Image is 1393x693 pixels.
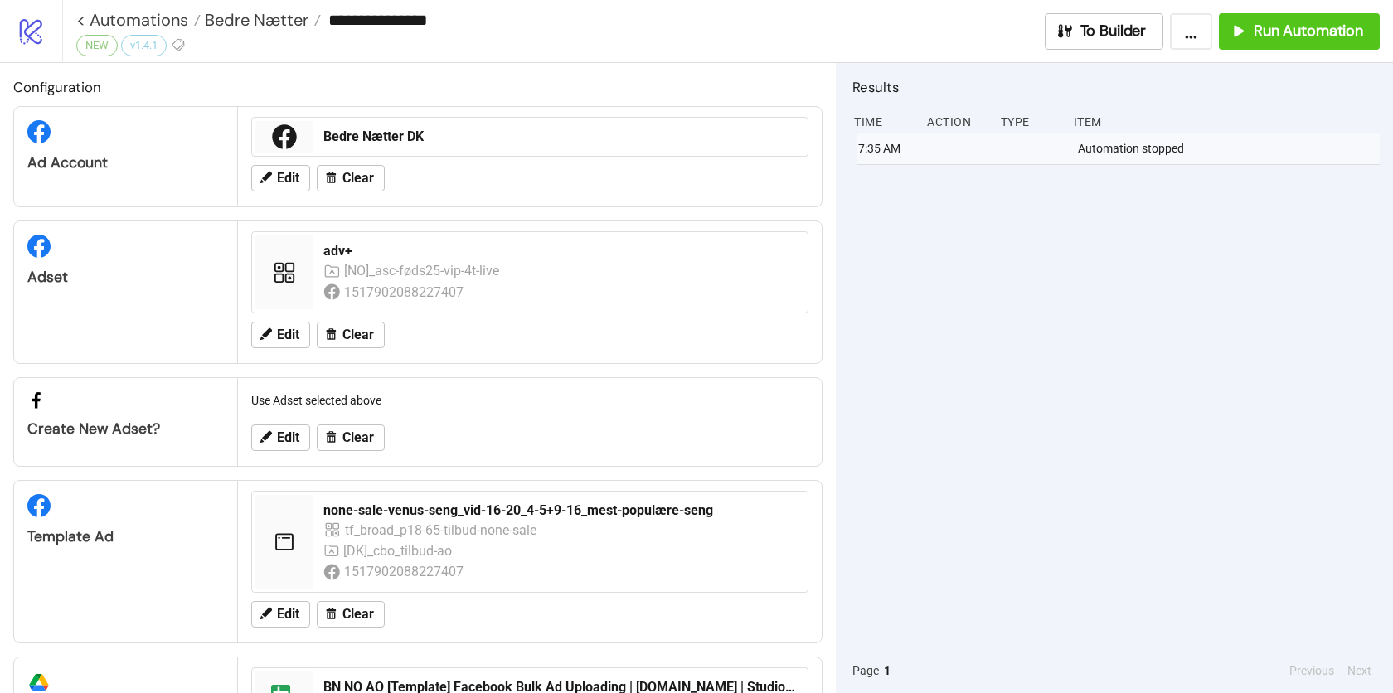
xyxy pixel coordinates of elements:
[1045,13,1164,50] button: To Builder
[251,322,310,348] button: Edit
[1254,22,1363,41] span: Run Automation
[342,327,374,342] span: Clear
[27,419,224,439] div: Create new adset?
[317,424,385,451] button: Clear
[251,424,310,451] button: Edit
[317,322,385,348] button: Clear
[925,106,987,138] div: Action
[251,165,310,191] button: Edit
[310,563,366,584] div: 1517902088227407
[27,527,224,546] div: Template Ad
[852,661,879,680] span: Page
[1072,106,1380,138] div: Item
[344,260,502,281] div: [NO]_asc-føds25-vip-4t-live
[201,12,321,28] a: Bedre Nætter
[1170,13,1212,50] button: ...
[27,268,224,287] div: Adset
[121,35,167,56] div: v1.4.1
[277,171,299,186] span: Edit
[310,521,366,541] div: tf_broad_p18-65-tilbud-none-sale
[852,106,914,138] div: Time
[342,609,374,624] span: Clear
[277,609,299,624] span: Edit
[999,106,1061,138] div: Type
[317,603,385,630] button: Clear
[76,12,201,28] a: < Automations
[245,385,815,416] div: Use Adset selected above
[323,242,798,260] div: adv+
[317,165,385,191] button: Clear
[852,76,1380,98] h2: Results
[1219,13,1380,50] button: Run Automation
[1284,661,1339,680] button: Previous
[27,153,224,172] div: Ad Account
[323,128,798,146] div: Bedre Nætter DK
[342,430,374,445] span: Clear
[1076,133,1384,164] div: Automation stopped
[277,327,299,342] span: Edit
[342,171,374,186] span: Clear
[857,133,918,164] div: 7:35 AM
[1342,661,1376,680] button: Next
[310,541,366,562] div: [DK]_cbo_tilbud-ao
[1080,22,1147,41] span: To Builder
[76,35,118,56] div: NEW
[201,9,308,31] span: Bedre Nætter
[13,76,823,98] h2: Configuration
[292,502,372,521] div: none-sale-venus-seng_vid-16-20_4-5+9-16_mest-populære-seng
[277,430,299,445] span: Edit
[879,661,895,680] button: 1
[251,603,310,630] button: Edit
[344,282,466,303] div: 1517902088227407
